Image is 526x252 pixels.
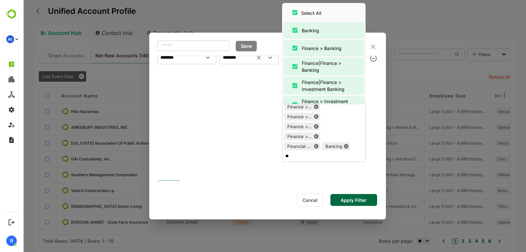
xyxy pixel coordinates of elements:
div: Finance > Portfolio Management & Financial Advice [261,114,289,120]
div: Finance > Investment Banking [261,103,297,111]
div: Banking [299,142,327,150]
button: Logout [7,218,16,227]
button: Save [213,41,234,51]
div: Select All [278,10,298,16]
button: Open [180,53,189,62]
div: AC [6,35,14,43]
button: Cancel [274,194,300,207]
div: Financial Services [261,142,297,150]
span: Save [215,42,231,50]
div: Finance|Finance > Banking [279,60,333,73]
div: Finance > Trade & Development [261,124,289,129]
div: R [6,236,17,246]
div: Finance > Trade & Development [261,123,297,130]
button: delete [346,53,355,63]
button: Clear [231,53,240,62]
div: Banking [299,143,319,149]
button: Apply Filter [307,194,354,206]
div: Banking [279,27,296,34]
div: Finance > Venture Capital Private Equity & Fund Raising [261,133,289,139]
button: close [346,43,354,50]
div: Finance > Portfolio Management & Financial Advice [261,113,297,121]
div: Finance > Banking [279,45,319,52]
div: Financial Services [261,143,289,149]
div: Finance > Investment Banking [261,104,289,110]
div: Finance > Investment Banking [279,98,333,112]
div: Finance > Venture Capital Private Equity & Fund Raising [261,132,297,140]
div: Finance|Finance > Investment Banking [279,79,333,93]
img: BambooboxLogoMark.f1c84d78b4c51b1a7b5f700c9845e183.svg [3,8,20,20]
button: Open [243,53,252,62]
button: AND [135,180,156,191]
